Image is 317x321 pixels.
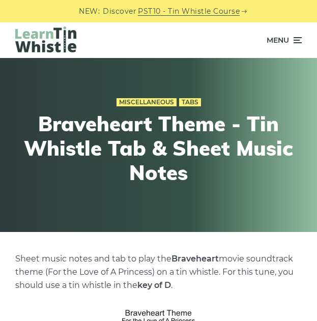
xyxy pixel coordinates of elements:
p: Sheet music notes and tab to play the movie soundtrack theme (For the Love of A Princess) on a ti... [15,252,302,292]
a: Tabs [179,98,201,106]
strong: key of D [137,280,171,290]
span: Menu [267,27,289,53]
strong: Braveheart [171,254,219,264]
img: LearnTinWhistle.com [15,26,76,52]
h1: Braveheart Theme - Tin Whistle Tab & Sheet Music Notes [21,111,296,185]
a: Miscellaneous [117,98,177,106]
